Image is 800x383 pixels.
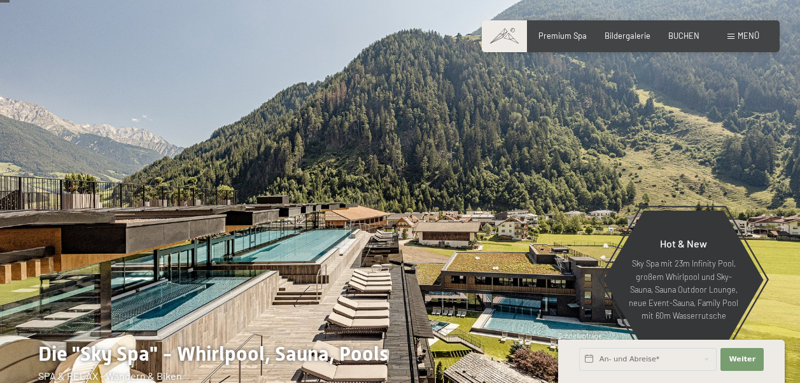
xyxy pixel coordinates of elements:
a: BUCHEN [668,31,699,41]
span: Schnellanfrage [558,332,602,340]
button: Weiter [720,348,764,371]
a: Premium Spa [538,31,587,41]
a: Bildergalerie [605,31,650,41]
span: Weiter [729,354,755,365]
span: Hot & New [660,237,707,249]
p: Sky Spa mit 23m Infinity Pool, großem Whirlpool und Sky-Sauna, Sauna Outdoor Lounge, neue Event-S... [628,257,739,322]
span: Menü [738,31,759,41]
a: Hot & New Sky Spa mit 23m Infinity Pool, großem Whirlpool und Sky-Sauna, Sauna Outdoor Lounge, ne... [603,210,764,350]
